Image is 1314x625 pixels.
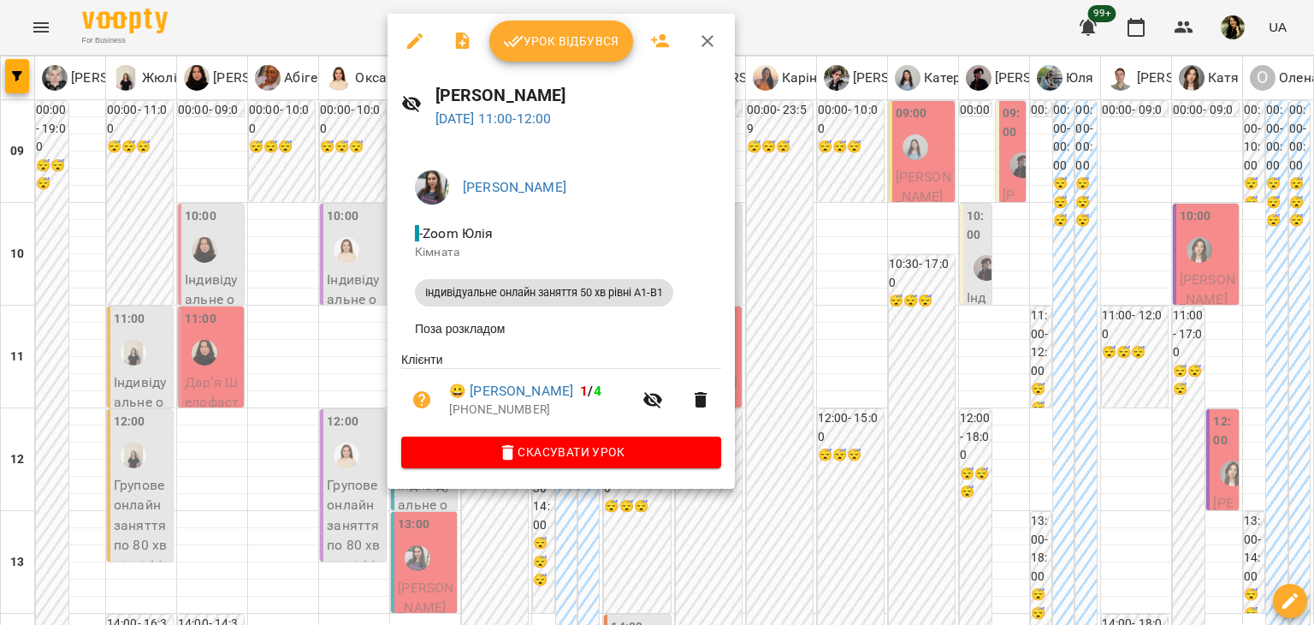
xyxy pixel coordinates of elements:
b: / [580,383,601,399]
img: ca1374486191da6fb8238bd749558ac4.jpeg [415,170,449,205]
button: Скасувати Урок [401,437,721,467]
a: [DATE] 11:00-12:00 [435,110,552,127]
ul: Клієнти [401,351,721,437]
span: - Zoom Юлія [415,225,497,241]
a: [PERSON_NAME] [463,179,566,195]
p: [PHONE_NUMBER] [449,402,632,419]
li: Поза розкладом [401,313,721,344]
p: Кімната [415,244,707,261]
span: 4 [594,383,601,399]
span: Скасувати Урок [415,442,707,462]
h6: [PERSON_NAME] [435,82,721,109]
span: Індивідуальне онлайн заняття 50 хв рівні А1-В1 [415,285,673,301]
span: Урок відбувся [503,31,619,51]
a: 😀 [PERSON_NAME] [449,381,573,402]
button: Урок відбувся [489,21,633,62]
span: 1 [580,383,588,399]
